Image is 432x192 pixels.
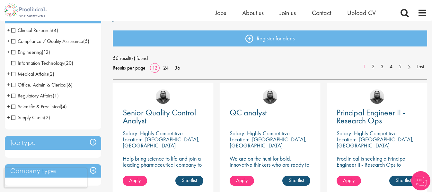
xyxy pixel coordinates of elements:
span: + [7,113,10,122]
a: 5 [395,63,405,71]
span: + [7,102,10,111]
a: 3 [377,63,387,71]
span: + [7,25,10,35]
a: 36 [172,64,182,71]
a: Apply [337,176,361,186]
span: Senior Quality Control Analyst [123,107,196,126]
a: 4 [386,63,396,71]
span: Compliance / Quality Assurance [11,38,89,45]
span: + [7,91,10,100]
a: Principal Engineer II - Research Ops [337,109,417,125]
iframe: reCAPTCHA [4,168,87,188]
span: Regulatory Affairs [11,92,53,99]
p: [GEOGRAPHIC_DATA], [GEOGRAPHIC_DATA] [230,136,307,149]
span: (2) [48,71,54,77]
span: Engineering [11,49,50,55]
a: Shortlist [175,176,203,186]
img: Ashley Bennett [156,89,170,104]
a: 1 [359,63,369,71]
span: Engineering [11,49,42,55]
span: Clinical Research [11,27,52,34]
span: + [7,36,10,46]
a: Shortlist [389,176,417,186]
span: Medical Affairs [11,71,48,77]
span: Principal Engineer II - Research Ops [337,107,405,126]
a: 2 [368,63,378,71]
p: Proclinical is seeking a Principal Engineer II - Research Ops to support external engineering pro... [337,155,417,186]
span: Salary [123,129,137,137]
a: Senior Quality Control Analyst [123,109,203,125]
h3: Job type [5,136,101,150]
span: Salary [230,129,244,137]
a: QC analyst [230,109,310,117]
a: Apply [230,176,254,186]
span: Location: [123,136,142,143]
span: Information Technology [11,60,64,66]
span: (6) [66,81,73,88]
span: Supply Chain [11,114,50,121]
span: QC analyst [230,107,267,118]
span: Information Technology [11,60,73,66]
a: Register for alerts [113,30,427,46]
a: 12 [150,64,160,71]
span: Medical Affairs [11,71,54,77]
img: Ashley Bennett [263,89,277,104]
a: Contact [312,9,331,17]
span: + [7,80,10,89]
span: 56 result(s) found [113,54,427,63]
span: Scientific & Preclinical [11,103,67,110]
span: Apply [236,177,248,184]
a: 24 [161,64,171,71]
span: Clinical Research [11,27,58,34]
a: About us [242,9,264,17]
span: Compliance / Quality Assurance [11,38,83,45]
span: (20) [64,60,73,66]
span: (1) [53,92,59,99]
span: (4) [52,27,58,34]
p: Help bring science to life and join a leading pharmaceutical company to play a key role in delive... [123,155,203,186]
p: Highly Competitive [247,129,290,137]
span: Supply Chain [11,114,44,121]
span: (5) [83,38,89,45]
a: Join us [280,9,296,17]
a: Jobs [215,9,226,17]
p: [GEOGRAPHIC_DATA], [GEOGRAPHIC_DATA] [337,136,414,149]
img: Ashley Bennett [370,89,384,104]
span: Regulatory Affairs [11,92,59,99]
p: Highly Competitive [354,129,397,137]
a: Apply [123,176,147,186]
span: Salary [337,129,351,137]
p: Highly Competitive [140,129,183,137]
p: [GEOGRAPHIC_DATA], [GEOGRAPHIC_DATA] [123,136,200,149]
span: Apply [343,177,355,184]
img: Chatbot [411,171,430,190]
span: Results per page [113,63,145,73]
span: Location: [230,136,249,143]
span: + [7,69,10,79]
a: Last [413,63,427,71]
span: Scientific & Preclinical [11,103,61,110]
h3: Company type [5,164,101,178]
span: Office, Admin & Clerical [11,81,73,88]
a: Shortlist [282,176,310,186]
span: (12) [42,49,50,55]
span: Apply [129,177,141,184]
span: + [7,47,10,57]
span: (4) [61,103,67,110]
span: Office, Admin & Clerical [11,81,66,88]
p: We are on the hunt for bold, innovative thinkers who are ready to help push the boundaries of sci... [230,155,310,186]
a: Upload CV [347,9,376,17]
span: (2) [44,114,50,121]
span: Location: [337,136,356,143]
